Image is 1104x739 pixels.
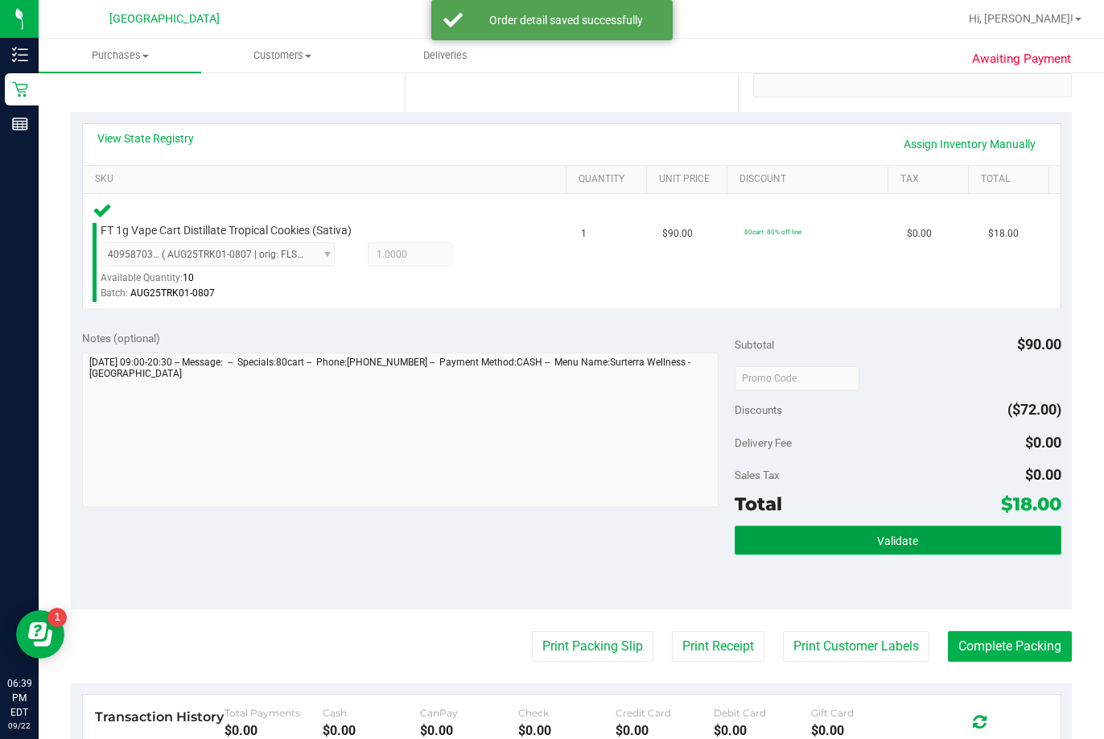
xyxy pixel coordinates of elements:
div: Total Payments [225,707,322,719]
span: Total [735,493,782,515]
div: $0.00 [323,723,420,738]
div: Credit Card [616,707,713,719]
span: Subtotal [735,338,774,351]
inline-svg: Reports [12,116,28,132]
div: Gift Card [811,707,908,719]
div: Order detail saved successfully [472,12,661,28]
span: $0.00 [1025,434,1061,451]
p: 09/22 [7,720,31,732]
div: CanPay [420,707,517,719]
span: FT 1g Vape Cart Distillate Tropical Cookies (Sativa) [101,223,352,238]
input: Promo Code [735,366,859,390]
span: Purchases [39,48,201,63]
button: Print Customer Labels [783,631,929,662]
div: $0.00 [616,723,713,738]
div: $0.00 [811,723,908,738]
span: 10 [183,272,194,283]
span: ($72.00) [1007,401,1061,418]
div: Available Quantity: [101,266,347,298]
span: $90.00 [662,226,693,242]
span: $0.00 [1025,466,1061,483]
p: 06:39 PM EDT [7,676,31,720]
div: $0.00 [518,723,616,738]
div: $0.00 [420,723,517,738]
a: Unit Price [659,173,720,186]
span: Customers [202,48,363,63]
span: Validate [877,535,918,547]
a: Discount [739,173,881,186]
a: View State Registry [97,130,194,147]
div: Debit Card [714,707,811,719]
a: Purchases [39,39,201,72]
inline-svg: Inventory [12,47,28,63]
span: AUG25TRK01-0807 [130,287,215,299]
a: Tax [900,173,962,186]
span: $90.00 [1017,336,1061,353]
span: $18.00 [1001,493,1061,515]
button: Print Packing Slip [532,631,653,662]
div: Check [518,707,616,719]
span: Notes (optional) [82,332,160,345]
span: Awaiting Payment [972,50,1071,68]
div: Cash [323,707,420,719]
span: Delivery Fee [735,436,792,449]
a: SKU [95,173,559,186]
a: Total [981,173,1042,186]
iframe: Resource center unread badge [47,608,67,627]
a: Customers [201,39,364,72]
span: $0.00 [907,226,932,242]
inline-svg: Retail [12,81,28,97]
span: 1 [581,226,587,242]
button: Print Receipt [672,631,764,662]
span: Deliveries [402,48,489,63]
span: Batch: [101,287,128,299]
span: $18.00 [988,226,1019,242]
a: Assign Inventory Manually [893,130,1046,158]
span: 80cart: 80% off line [744,228,801,236]
div: $0.00 [714,723,811,738]
iframe: Resource center [16,610,64,658]
span: Hi, [PERSON_NAME]! [969,12,1073,25]
button: Complete Packing [948,631,1072,662]
a: Quantity [579,173,640,186]
div: $0.00 [225,723,322,738]
button: Validate [735,526,1061,555]
span: Discounts [735,395,782,424]
span: [GEOGRAPHIC_DATA] [109,12,220,26]
span: Sales Tax [735,469,780,481]
a: Deliveries [364,39,526,72]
